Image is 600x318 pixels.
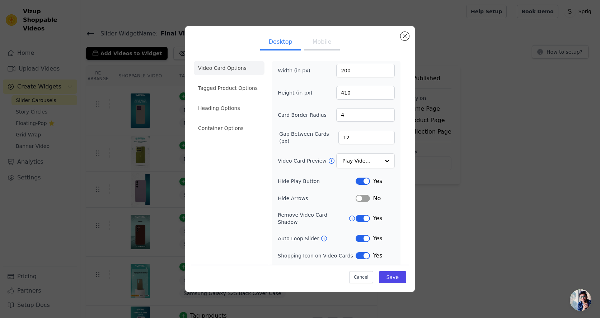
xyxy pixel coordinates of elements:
span: No [373,194,381,203]
button: Close modal [400,32,409,40]
label: Video Card Preview [278,157,328,164]
button: Mobile [304,35,340,50]
li: Video Card Options [194,61,264,75]
span: Yes [373,177,382,185]
label: Width (in px) [278,67,317,74]
span: Yes [373,251,382,260]
label: Shopping Icon on Video Cards [278,252,356,259]
div: Open chat [570,289,591,311]
li: Heading Options [194,101,264,115]
button: Desktop [260,35,301,50]
label: Height (in px) [278,89,317,96]
span: Yes [373,214,382,223]
button: Cancel [349,271,373,283]
li: Container Options [194,121,264,135]
label: Hide Arrows [278,195,356,202]
label: Auto Loop Slider [278,235,320,242]
label: Card Border Radius [278,111,327,119]
button: Save [379,271,406,283]
li: Tagged Product Options [194,81,264,95]
label: Remove Video Card Shadow [278,211,348,226]
label: Hide Play Button [278,178,356,185]
label: Gap Between Cards (px) [279,130,338,145]
span: Yes [373,234,382,243]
